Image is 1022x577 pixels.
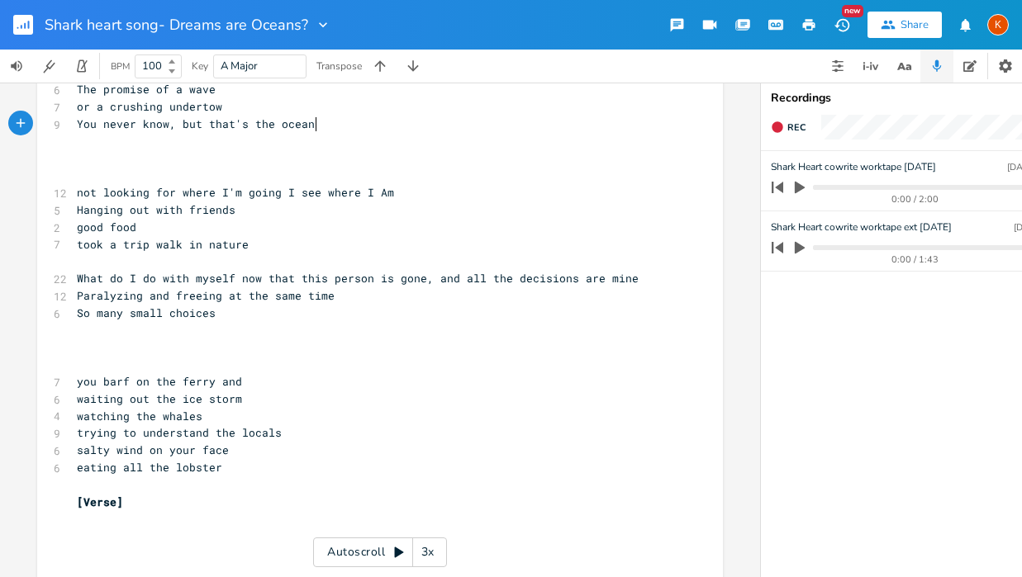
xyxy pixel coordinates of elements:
span: eating all the lobster [77,460,222,475]
span: Shark Heart cowrite worktape ext [DATE] [771,220,952,235]
span: or a crushing undertow [77,99,222,114]
button: Share [868,12,942,38]
span: waiting out the ice storm [77,391,242,406]
div: BPM [111,62,130,71]
div: Karen Pentland [987,14,1009,35]
div: Transpose [316,61,362,71]
span: Paralyzing and freeing at the same time [77,288,335,303]
span: You never know, but that's the ocean [77,116,315,131]
span: What do I do with myself now that this person is gone, and all the decisions are mine [77,271,639,286]
span: watching the whales [77,409,202,423]
span: A Major [221,59,258,73]
span: trying to understand the locals [77,425,282,440]
div: New [842,5,863,17]
span: salty wind on your face [77,442,229,457]
div: Key [192,61,208,71]
span: took a trip walk in nature [77,237,249,252]
span: So many small choices [77,305,216,320]
span: Shark heart song- Dreams are Oceans? [45,17,308,32]
span: you barf on the ferry and [77,374,242,389]
span: not looking for where I'm going I see where I Am [77,185,394,200]
span: [Verse] [77,494,123,509]
span: Rec [787,121,806,134]
span: good food [77,220,136,234]
button: Rec [764,114,812,140]
div: Share [901,17,929,32]
button: K [987,6,1009,44]
span: Shark Heart cowrite worktape [DATE] [771,159,936,175]
span: The promise of a wave [77,82,216,97]
div: Autoscroll [313,537,447,567]
span: Hanging out with friends [77,202,235,217]
button: New [825,10,858,40]
div: 3x [413,537,443,567]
